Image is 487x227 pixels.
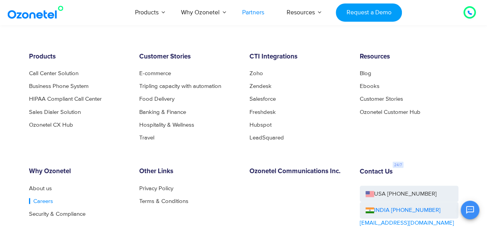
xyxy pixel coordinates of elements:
[139,109,186,115] a: Banking & Finance
[29,83,89,89] a: Business Phone System
[139,122,194,127] a: Hospitality & Wellness
[360,168,393,175] h6: Contact Us
[139,134,154,140] a: Travel
[249,167,348,175] h6: Ozonetel Communications Inc.
[29,198,53,204] a: Careers
[360,53,458,61] h6: Resources
[249,134,284,140] a: LeadSquared
[139,83,221,89] a: Tripling capacity with automation
[139,71,171,76] a: E-commerce
[139,198,188,204] a: Terms & Conditions
[461,201,479,219] button: Open chat
[360,109,420,115] a: Ozonetel Customer Hub
[366,191,374,197] img: us-flag.png
[29,122,73,127] a: Ozonetel CX Hub
[249,96,276,102] a: Salesforce
[360,96,403,102] a: Customer Stories
[139,185,173,191] a: Privacy Policy
[29,96,102,102] a: HIPAA Compliant Call Center
[249,53,348,61] h6: CTI Integrations
[139,96,174,102] a: Food Delivery
[29,185,52,191] a: About us
[139,167,238,175] h6: Other Links
[249,83,272,89] a: Zendesk
[249,71,263,76] a: Zoho
[139,53,238,61] h6: Customer Stories
[29,211,85,217] a: Security & Compliance
[336,3,402,22] a: Request a Demo
[360,83,379,89] a: Ebooks
[29,109,81,115] a: Sales Dialer Solution
[29,71,79,76] a: Call Center Solution
[360,186,458,202] a: USA [PHONE_NUMBER]
[360,71,371,76] a: Blog
[249,109,276,115] a: Freshdesk
[29,53,128,61] h6: Products
[249,122,272,127] a: Hubspot
[29,167,128,175] h6: Why Ozonetel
